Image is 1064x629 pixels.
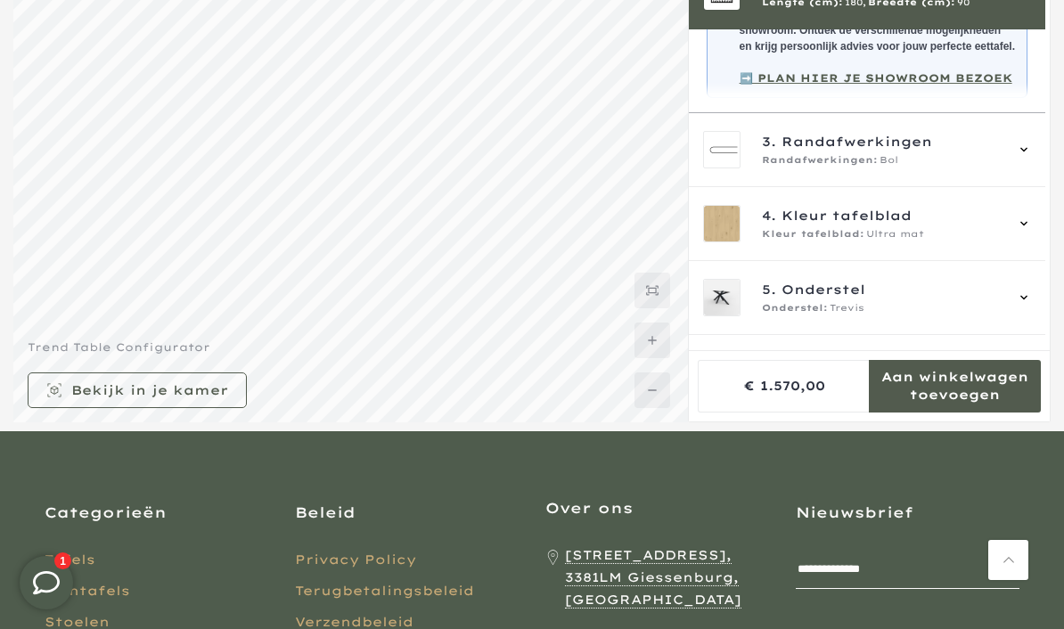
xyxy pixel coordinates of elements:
[295,583,474,599] a: Terugbetalingsbeleid
[988,540,1028,580] a: Terug naar boven
[982,551,1018,586] button: Inschrijven
[45,502,268,522] h3: Categorieën
[796,502,1019,522] h3: Nieuwsbrief
[295,502,519,522] h3: Beleid
[982,558,1018,579] span: Inschrijven
[545,498,769,518] h3: Over ons
[2,538,91,627] iframe: toggle-frame
[295,551,416,568] a: Privacy Policy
